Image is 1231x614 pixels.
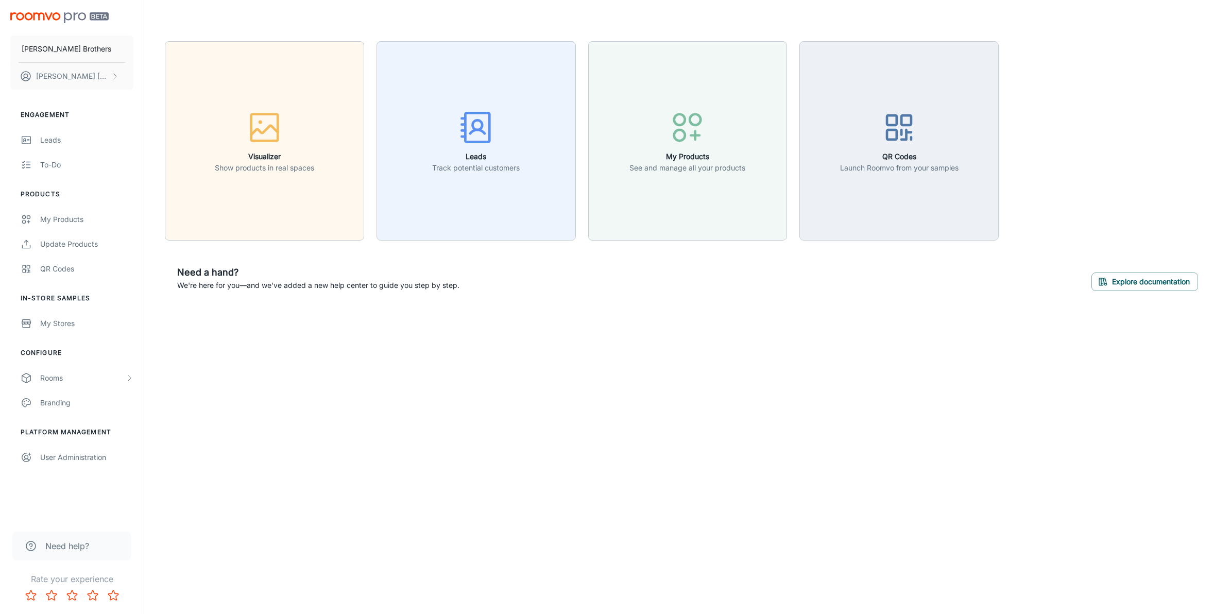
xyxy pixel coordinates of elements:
[840,162,959,174] p: Launch Roomvo from your samples
[40,134,133,146] div: Leads
[1091,276,1198,286] a: Explore documentation
[799,135,999,145] a: QR CodesLaunch Roomvo from your samples
[215,162,314,174] p: Show products in real spaces
[10,12,109,23] img: Roomvo PRO Beta
[799,41,999,241] button: QR CodesLaunch Roomvo from your samples
[40,214,133,225] div: My Products
[40,263,133,275] div: QR Codes
[215,151,314,162] h6: Visualizer
[40,238,133,250] div: Update Products
[377,135,576,145] a: LeadsTrack potential customers
[432,162,520,174] p: Track potential customers
[10,36,133,62] button: [PERSON_NAME] Brothers
[177,280,459,291] p: We're here for you—and we've added a new help center to guide you step by step.
[840,151,959,162] h6: QR Codes
[629,151,745,162] h6: My Products
[40,318,133,329] div: My Stores
[177,265,459,280] h6: Need a hand?
[432,151,520,162] h6: Leads
[165,41,364,241] button: VisualizerShow products in real spaces
[10,63,133,90] button: [PERSON_NAME] [PERSON_NAME]
[588,41,788,241] button: My ProductsSee and manage all your products
[377,41,576,241] button: LeadsTrack potential customers
[1091,272,1198,291] button: Explore documentation
[629,162,745,174] p: See and manage all your products
[588,135,788,145] a: My ProductsSee and manage all your products
[40,159,133,170] div: To-do
[36,71,109,82] p: [PERSON_NAME] [PERSON_NAME]
[22,43,111,55] p: [PERSON_NAME] Brothers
